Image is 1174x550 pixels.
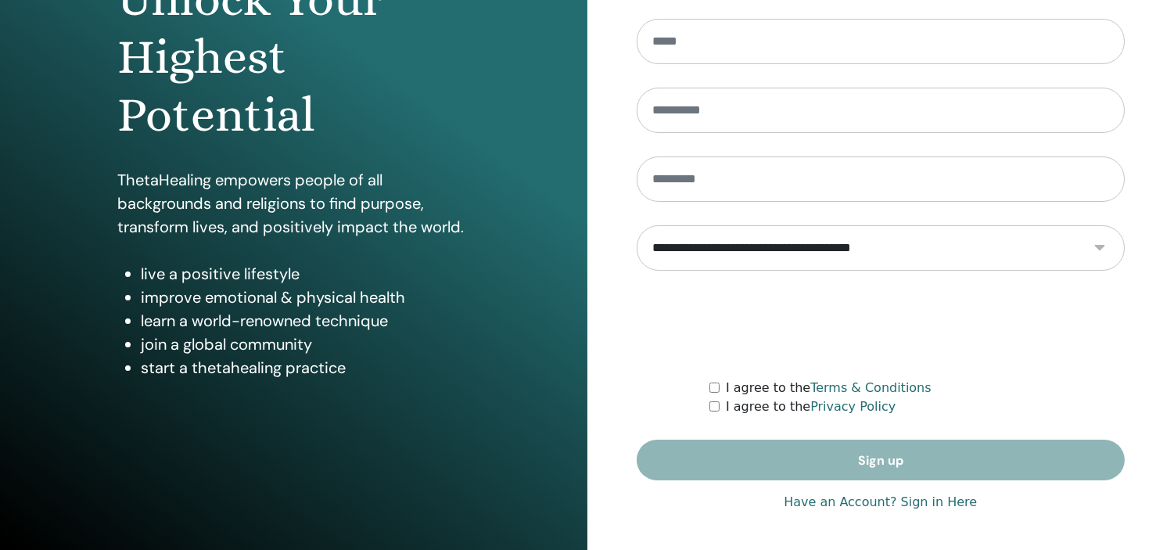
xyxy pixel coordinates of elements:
li: start a thetahealing practice [141,356,469,379]
li: live a positive lifestyle [141,262,469,286]
a: Terms & Conditions [810,380,931,395]
p: ThetaHealing empowers people of all backgrounds and religions to find purpose, transform lives, a... [117,168,469,239]
a: Privacy Policy [810,399,896,414]
li: join a global community [141,333,469,356]
li: learn a world-renowned technique [141,309,469,333]
li: improve emotional & physical health [141,286,469,309]
label: I agree to the [726,379,932,397]
iframe: reCAPTCHA [762,294,1000,355]
a: Have an Account? Sign in Here [784,493,977,512]
label: I agree to the [726,397,896,416]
